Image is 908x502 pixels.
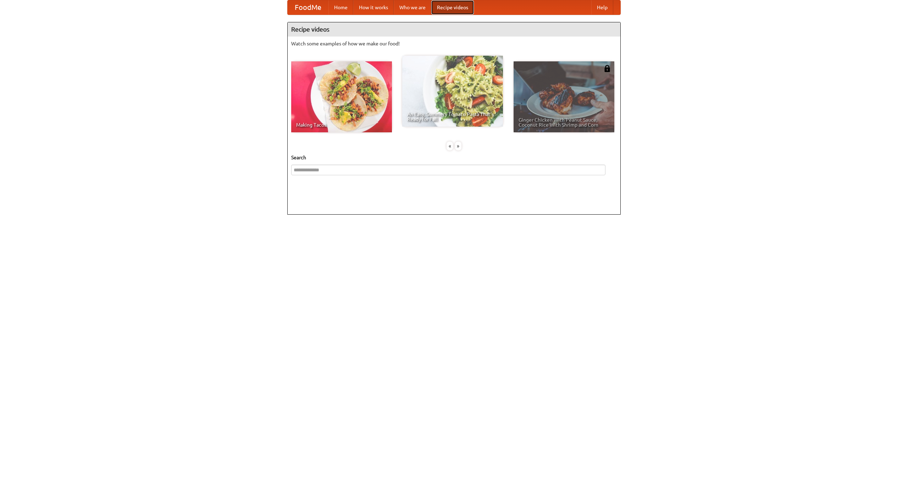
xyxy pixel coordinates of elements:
a: An Easy, Summery Tomato Pasta That's Ready for Fall [402,56,503,127]
span: Making Tacos [296,122,387,127]
div: » [455,142,461,150]
a: FoodMe [288,0,328,15]
a: Who we are [394,0,431,15]
a: Help [591,0,613,15]
a: Recipe videos [431,0,474,15]
span: An Easy, Summery Tomato Pasta That's Ready for Fall [407,112,498,122]
h5: Search [291,154,617,161]
img: 483408.png [604,65,611,72]
a: How it works [353,0,394,15]
h4: Recipe videos [288,22,620,37]
div: « [447,142,453,150]
a: Making Tacos [291,61,392,132]
p: Watch some examples of how we make our food! [291,40,617,47]
a: Home [328,0,353,15]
